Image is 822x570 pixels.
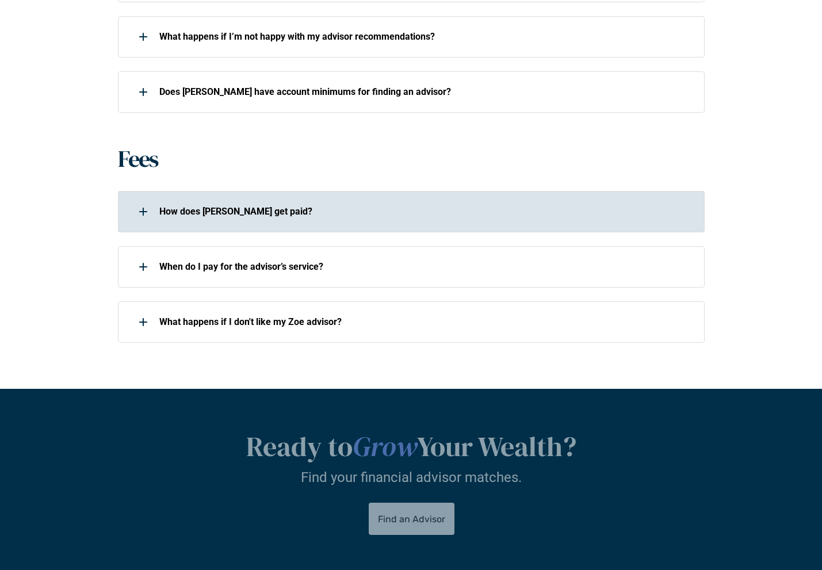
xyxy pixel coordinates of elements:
[368,503,454,535] a: Find an Advisor
[124,430,699,464] h2: Ready to Your Wealth?
[377,514,445,525] p: Find an Advisor
[118,145,158,173] h1: Fees
[301,469,522,485] p: Find your financial advisor matches.
[159,261,690,272] p: When do I pay for the advisor’s service?
[159,86,690,97] p: Does [PERSON_NAME] have account minimums for finding an advisor?
[353,427,417,465] em: Grow
[159,206,690,217] p: How does [PERSON_NAME] get paid?
[159,31,690,42] p: What happens if I’m not happy with my advisor recommendations?
[159,316,690,327] p: What happens if I don't like my Zoe advisor?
